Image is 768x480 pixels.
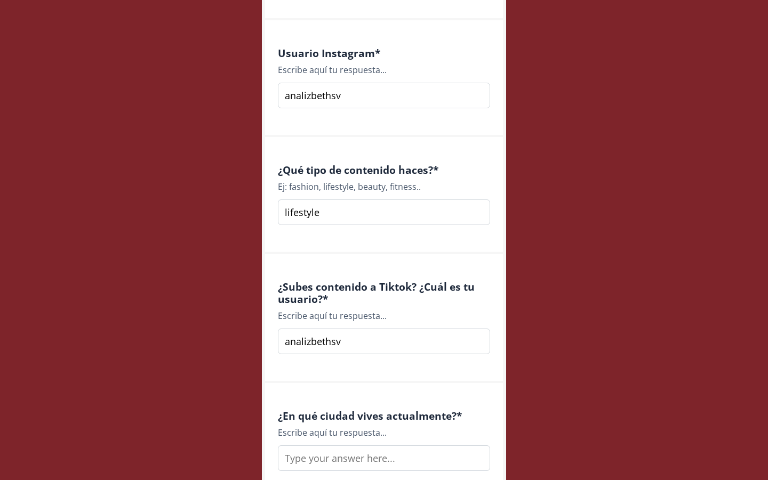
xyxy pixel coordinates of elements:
input: Type your answer here... [278,83,490,108]
h4: ¿Subes contenido a Tiktok? ¿Cuál es tu usuario? * [278,281,490,305]
div: Escribe aquí tu respuesta... [278,426,490,439]
div: Ej: fashion, lifestyle, beauty, fitness.. [278,180,490,193]
div: Escribe aquí tu respuesta... [278,63,490,76]
h4: ¿En qué ciudad vives actualmente? * [278,410,490,422]
input: Type your answer here... [278,329,490,354]
input: Type your answer here... [278,199,490,225]
div: Escribe aquí tu respuesta... [278,309,490,322]
h4: Usuario Instagram * [278,47,490,59]
h4: ¿Qué tipo de contenido haces? * [278,164,490,176]
input: Type your answer here... [278,445,490,471]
